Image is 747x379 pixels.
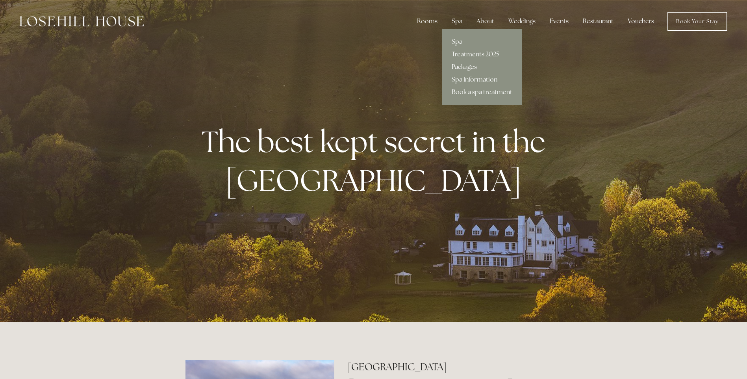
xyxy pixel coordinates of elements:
[470,13,500,29] div: About
[543,13,575,29] div: Events
[442,48,522,61] a: Treatments 2025
[442,35,522,48] a: Spa
[442,61,522,73] a: Packages
[621,13,660,29] a: Vouchers
[442,73,522,86] a: Spa Information
[442,86,522,98] a: Book a spa treatment
[445,13,469,29] div: Spa
[667,12,727,31] a: Book Your Stay
[502,13,542,29] div: Weddings
[202,122,552,199] strong: The best kept secret in the [GEOGRAPHIC_DATA]
[348,360,562,374] h2: [GEOGRAPHIC_DATA]
[576,13,620,29] div: Restaurant
[411,13,444,29] div: Rooms
[20,16,144,26] img: Losehill House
